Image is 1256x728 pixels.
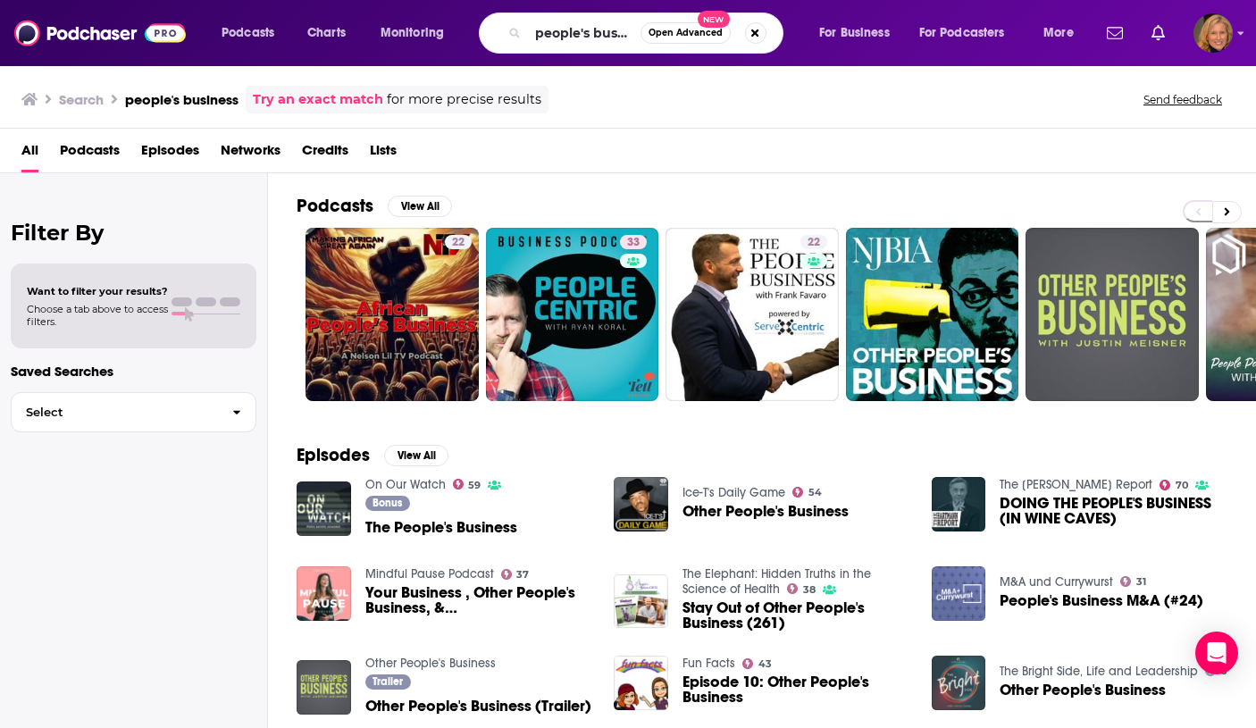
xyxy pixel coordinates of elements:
span: Other People's Business (Trailer) [365,699,591,714]
a: 22 [666,228,839,401]
a: On Our Watch [365,477,446,492]
a: PodcastsView All [297,195,452,217]
span: Episode 10: Other People's Business [682,674,910,705]
span: 54 [808,489,822,497]
a: Networks [221,136,281,172]
img: People's Business M&A (#24) [932,566,986,621]
span: Select [12,406,218,418]
button: View All [388,196,452,217]
span: Bonus [373,498,402,508]
img: Stay Out of Other People's Business (261) [614,574,668,629]
a: Other People's Business [365,656,496,671]
a: 33 [486,228,659,401]
span: Open Advanced [649,29,723,38]
button: View All [384,445,448,466]
span: Charts [307,21,346,46]
span: Podcasts [222,21,274,46]
a: Credits [302,136,348,172]
a: 59 [453,479,481,490]
a: Show notifications dropdown [1100,18,1130,48]
a: M&A und Currywurst [1000,574,1113,590]
span: New [698,11,730,28]
a: 22 [306,228,479,401]
a: The Hartmann Report [1000,477,1152,492]
span: 43 [758,660,772,668]
button: Open AdvancedNew [641,22,731,44]
h2: Filter By [11,220,256,246]
a: Other People's Business [682,504,849,519]
button: Send feedback [1138,92,1227,107]
span: Logged in as LauraHVM [1193,13,1233,53]
span: Lists [370,136,397,172]
input: Search podcasts, credits, & more... [528,19,641,47]
span: 5 [1221,667,1227,675]
span: Trailer [373,676,403,687]
a: 70 [1160,480,1188,490]
img: Other People's Business [932,656,986,710]
a: People's Business M&A (#24) [1000,593,1203,608]
button: Show profile menu [1193,13,1233,53]
span: Monitoring [381,21,444,46]
a: The People's Business [365,520,517,535]
a: Podchaser - Follow, Share and Rate Podcasts [14,16,186,50]
a: Episodes [141,136,199,172]
button: open menu [807,19,912,47]
img: Episode 10: Other People's Business [614,656,668,710]
a: Try an exact match [253,89,383,110]
button: open menu [209,19,297,47]
a: EpisodesView All [297,444,448,466]
a: 54 [792,487,822,498]
div: Open Intercom Messenger [1195,632,1238,674]
span: Stay Out of Other People's Business (261) [682,600,910,631]
a: 38 [787,583,816,594]
a: Other People's Business [1000,682,1166,698]
h3: people's business [125,91,239,108]
a: DOING THE PEOPLE'S BUSINESS (IN WINE CAVES) [1000,496,1227,526]
a: 37 [501,569,530,580]
a: 31 [1120,576,1146,587]
h2: Podcasts [297,195,373,217]
span: Your Business , Other People's Business, & [DEMOGRAPHIC_DATA]'s Business [365,585,593,615]
span: 59 [468,481,481,490]
button: Select [11,392,256,432]
span: 37 [516,571,529,579]
img: The People's Business [297,481,351,536]
img: Other People's Business [614,477,668,531]
img: Other People's Business (Trailer) [297,660,351,715]
span: 31 [1136,578,1146,586]
img: User Profile [1193,13,1233,53]
button: open menu [1031,19,1096,47]
a: Show notifications dropdown [1144,18,1172,48]
span: 70 [1176,481,1188,490]
h3: Search [59,91,104,108]
a: Charts [296,19,356,47]
span: For Business [819,21,890,46]
a: Your Business , Other People's Business, & God's Business [365,585,593,615]
span: 22 [452,234,465,252]
a: Ice-T's Daily Game [682,485,785,500]
span: for more precise results [387,89,541,110]
span: Want to filter your results? [27,285,168,297]
button: open menu [908,19,1031,47]
a: 22 [800,235,827,249]
a: 22 [445,235,472,249]
div: Search podcasts, credits, & more... [496,13,800,54]
a: Your Business , Other People's Business, & God's Business [297,566,351,621]
a: The Bright Side, Life and Leadership [1000,664,1198,679]
span: All [21,136,38,172]
a: Podcasts [60,136,120,172]
span: Choose a tab above to access filters. [27,303,168,328]
span: 38 [803,586,816,594]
